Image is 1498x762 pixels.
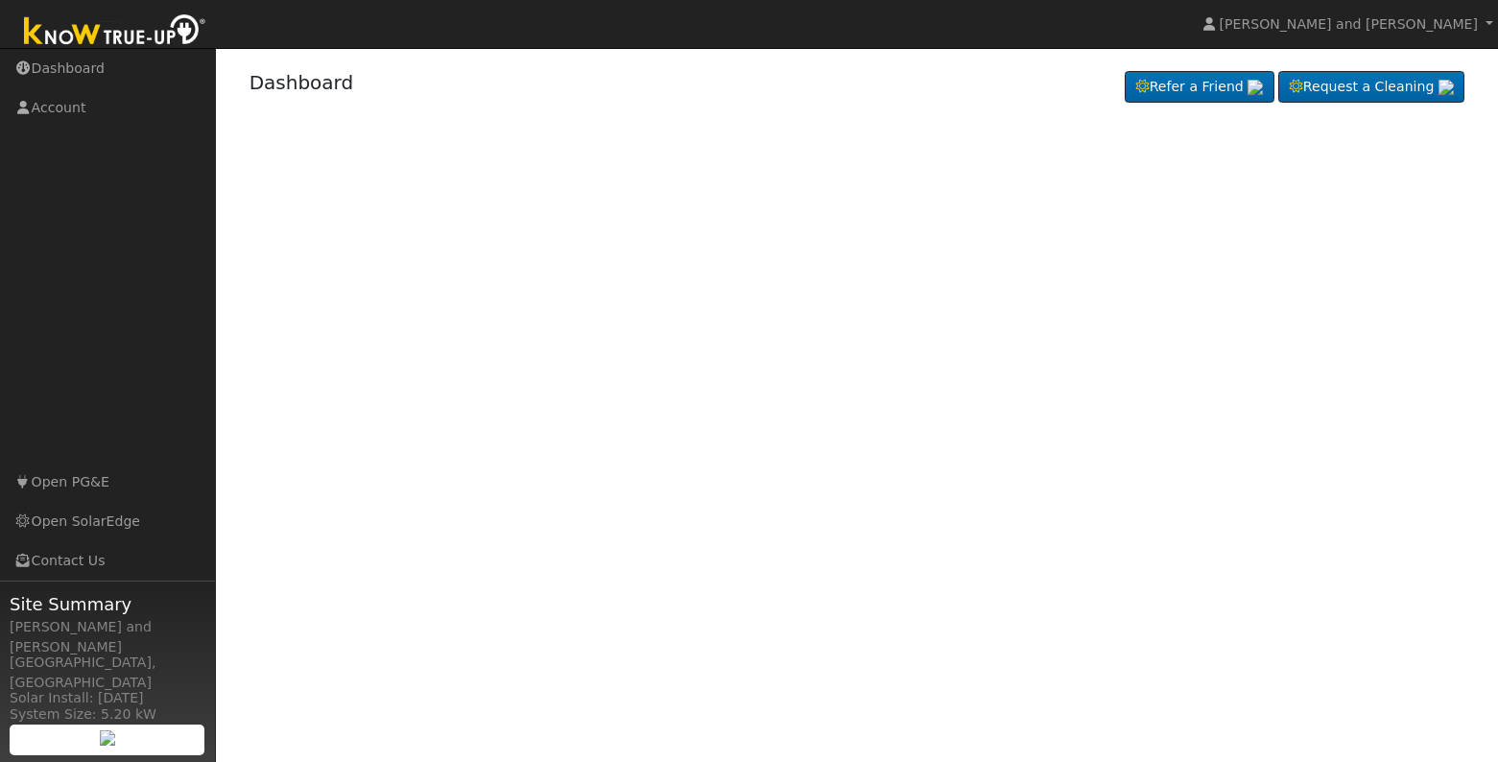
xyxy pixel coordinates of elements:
[250,71,354,94] a: Dashboard
[10,688,205,708] div: Solar Install: [DATE]
[10,617,205,657] div: [PERSON_NAME] and [PERSON_NAME]
[10,704,205,725] div: System Size: 5.20 kW
[1439,80,1454,95] img: retrieve
[10,653,205,693] div: [GEOGRAPHIC_DATA], [GEOGRAPHIC_DATA]
[10,591,205,617] span: Site Summary
[1125,71,1274,104] a: Refer a Friend
[100,730,115,746] img: retrieve
[1248,80,1263,95] img: retrieve
[1278,71,1464,104] a: Request a Cleaning
[14,11,216,54] img: Know True-Up
[1220,16,1478,32] span: [PERSON_NAME] and [PERSON_NAME]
